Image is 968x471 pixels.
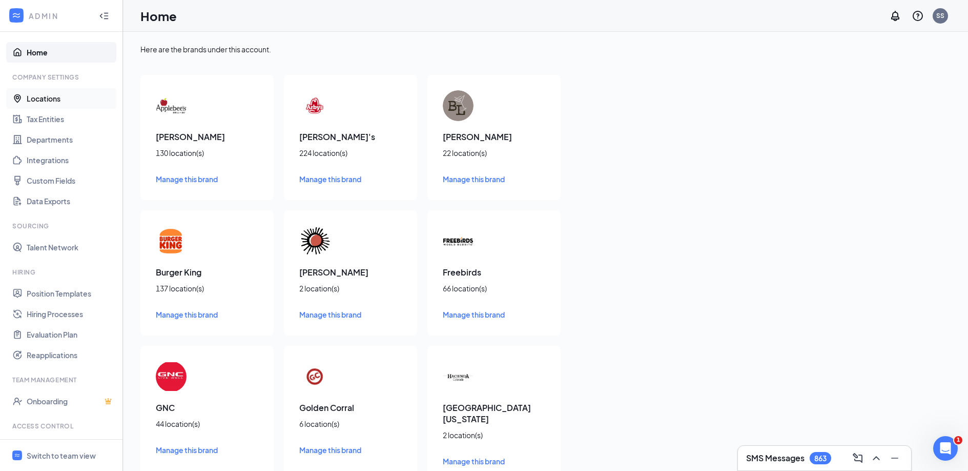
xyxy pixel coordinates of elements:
[99,11,109,21] svg: Collapse
[443,309,545,320] a: Manage this brand
[156,444,258,456] a: Manage this brand
[27,437,114,458] a: Users
[299,283,402,293] div: 2 location(s)
[299,309,402,320] a: Manage this brand
[299,90,330,121] img: Arby's logo
[12,222,112,230] div: Sourcing
[889,10,901,22] svg: Notifications
[443,267,545,278] h3: Freebirds
[443,148,545,158] div: 22 location(s)
[156,310,218,319] span: Manage this brand
[868,450,884,466] button: ChevronUp
[850,450,866,466] button: ComposeMessage
[156,361,187,392] img: GNC logo
[156,283,258,293] div: 137 location(s)
[27,324,114,345] a: Evaluation Plan
[156,445,218,455] span: Manage this brand
[27,109,114,129] a: Tax Entities
[156,131,258,143] h3: [PERSON_NAME]
[443,310,505,319] span: Manage this brand
[12,376,112,384] div: Team Management
[156,90,187,121] img: Applebee's logo
[443,457,505,466] span: Manage this brand
[14,452,20,459] svg: WorkstreamLogo
[852,452,864,464] svg: ComposeMessage
[29,11,90,21] div: ADMIN
[936,11,944,20] div: SS
[746,453,805,464] h3: SMS Messages
[299,402,402,414] h3: Golden Corral
[443,174,505,184] span: Manage this brand
[299,226,330,257] img: Cantina Laredo logo
[299,267,402,278] h3: [PERSON_NAME]
[933,436,958,461] iframe: Intercom live chat
[12,268,112,277] div: Hiring
[299,361,330,392] img: Golden Corral logo
[156,402,258,414] h3: GNC
[12,422,112,430] div: Access control
[27,450,96,461] div: Switch to team view
[889,452,901,464] svg: Minimize
[156,173,258,185] a: Manage this brand
[443,90,473,121] img: Bar Louie logo
[156,174,218,184] span: Manage this brand
[299,173,402,185] a: Manage this brand
[443,402,545,425] h3: [GEOGRAPHIC_DATA][US_STATE]
[27,191,114,211] a: Data Exports
[140,44,951,54] div: Here are the brands under this account.
[27,42,114,63] a: Home
[814,454,827,463] div: 863
[12,73,112,82] div: Company Settings
[954,436,962,444] span: 1
[887,450,903,466] button: Minimize
[299,174,361,184] span: Manage this brand
[156,148,258,158] div: 130 location(s)
[27,345,114,365] a: Reapplications
[27,283,114,304] a: Position Templates
[912,10,924,22] svg: QuestionInfo
[27,391,114,411] a: OnboardingCrown
[299,419,402,429] div: 6 location(s)
[27,170,114,191] a: Custom Fields
[870,452,882,464] svg: ChevronUp
[11,10,22,21] svg: WorkstreamLogo
[299,148,402,158] div: 224 location(s)
[299,444,402,456] a: Manage this brand
[443,173,545,185] a: Manage this brand
[443,430,545,440] div: 2 location(s)
[443,131,545,143] h3: [PERSON_NAME]
[156,267,258,278] h3: Burger King
[27,129,114,150] a: Departments
[443,456,545,467] a: Manage this brand
[27,304,114,324] a: Hiring Processes
[27,237,114,258] a: Talent Network
[156,309,258,320] a: Manage this brand
[299,131,402,143] h3: [PERSON_NAME]'s
[299,445,361,455] span: Manage this brand
[27,150,114,170] a: Integrations
[156,226,187,257] img: Burger King logo
[443,283,545,293] div: 66 location(s)
[27,88,114,109] a: Locations
[443,361,473,392] img: Hacienda Colorado logo
[140,7,177,25] h1: Home
[299,310,361,319] span: Manage this brand
[156,419,258,429] div: 44 location(s)
[443,226,473,257] img: Freebirds logo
